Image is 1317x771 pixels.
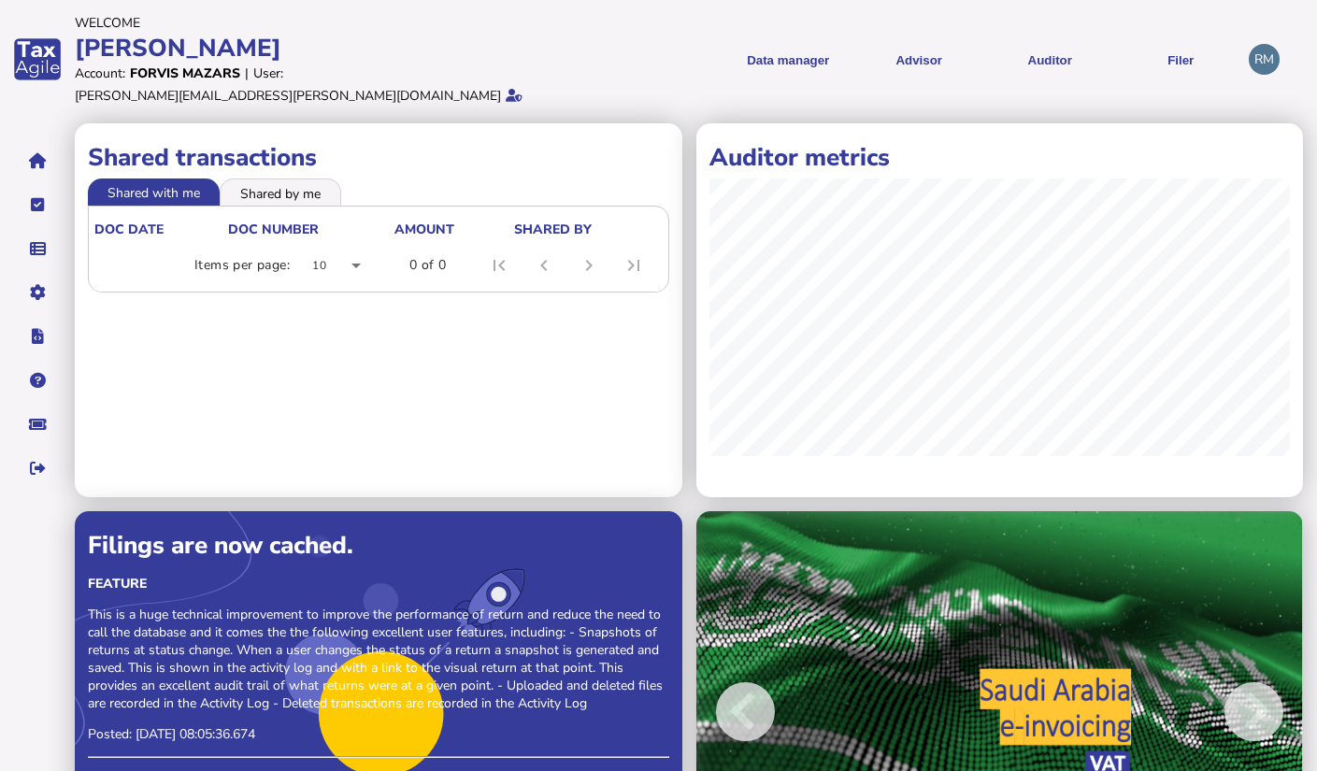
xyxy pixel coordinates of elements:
[18,185,57,224] button: Tasks
[394,221,454,238] div: Amount
[18,449,57,488] button: Sign out
[409,256,446,275] div: 0 of 0
[88,606,669,712] p: This is a huge technical improvement to improve the performance of return and reduce the need to ...
[194,256,290,275] div: Items per page:
[18,361,57,400] button: Help pages
[88,725,669,743] p: Posted: [DATE] 08:05:36.674
[662,36,1239,82] menu: navigate products
[88,178,220,205] li: Shared with me
[88,141,669,174] h1: Shared transactions
[228,221,319,238] div: doc number
[228,221,393,238] div: doc number
[1249,44,1280,75] div: Profile settings
[245,64,249,82] div: |
[18,317,57,356] button: Developer hub links
[514,221,592,238] div: shared by
[88,529,669,562] div: Filings are now cached.
[394,221,512,238] div: Amount
[94,221,164,238] div: doc date
[709,141,1291,174] h1: Auditor metrics
[506,89,523,102] i: Email verified
[75,32,652,64] div: [PERSON_NAME]
[18,405,57,444] button: Raise a support ticket
[75,14,652,32] div: Welcome
[75,64,125,82] div: Account:
[860,36,978,82] button: Shows a dropdown of VAT Advisor options
[18,141,57,180] button: Home
[522,243,566,288] button: Previous page
[477,243,522,288] button: First page
[18,229,57,268] button: Data manager
[566,243,611,288] button: Next page
[729,36,847,82] button: Shows a dropdown of Data manager options
[130,64,240,82] div: Forvis Mazars
[94,221,226,238] div: doc date
[611,243,656,288] button: Last page
[18,273,57,312] button: Manage settings
[75,87,501,105] div: [PERSON_NAME][EMAIL_ADDRESS][PERSON_NAME][DOMAIN_NAME]
[88,575,669,593] div: Feature
[991,36,1109,82] button: Auditor
[220,178,341,205] li: Shared by me
[253,64,283,82] div: User:
[514,221,659,238] div: shared by
[1122,36,1239,82] button: Filer
[30,249,46,250] i: Data manager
